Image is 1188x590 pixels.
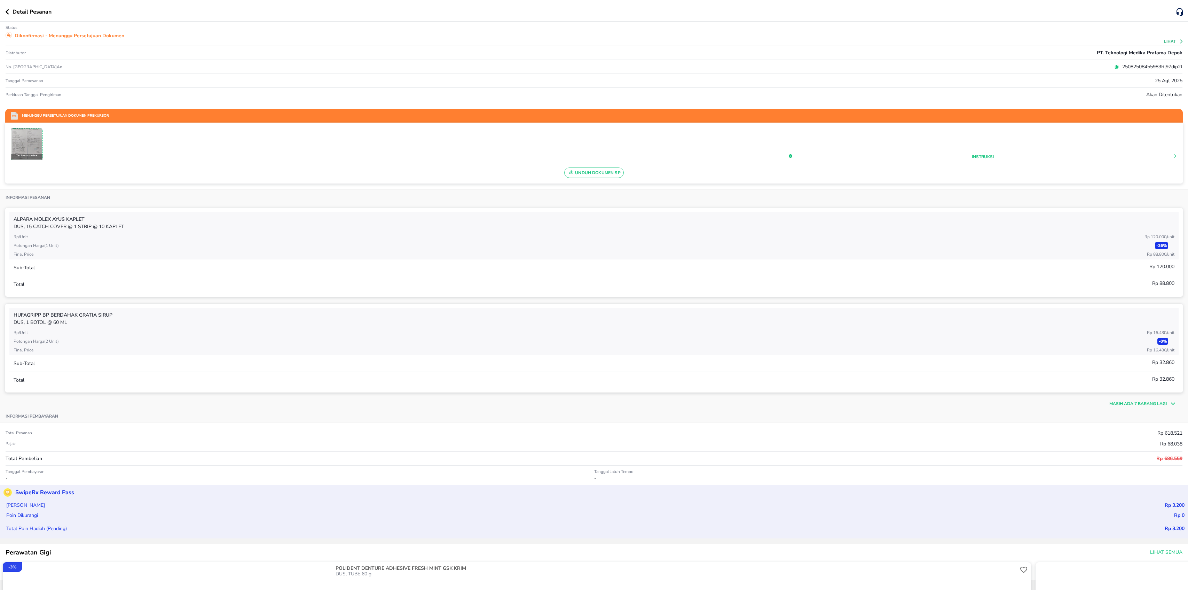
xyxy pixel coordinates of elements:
p: Final Price [14,251,33,257]
p: Total Poin Hadiah (Pending) [3,525,67,532]
p: - 0 % [1157,338,1168,345]
p: Pajak [6,441,16,447]
p: Final Price [14,347,33,353]
p: Menunggu Persetujuan Dokumen Prekursor [18,113,109,118]
span: Unduh Dokumen SP [567,168,621,177]
p: Rp 120.000 [1149,263,1174,270]
button: Lihat [1164,39,1184,44]
p: Tanggal Jatuh Tempo [594,469,1183,474]
p: Rp 0 [1174,512,1185,519]
button: Lihat Semua [1147,546,1184,559]
p: Rp 16.430 [1147,347,1174,353]
p: 25 Agt 2025 [1155,77,1182,84]
p: - 26 % [1155,242,1168,249]
p: - [6,474,594,482]
p: Total [14,376,24,384]
button: Unduh Dokumen SP [564,168,624,178]
p: Rp 3.200 [1165,525,1185,532]
p: Detail Pesanan [13,8,52,16]
p: Rp 88.800 [1147,251,1174,257]
p: Rp/Unit [14,329,28,336]
p: Potongan harga ( 1 Unit ) [14,242,59,249]
p: DUS, 15 CATCH COVER @ 1 STRIP @ 10 KAPLET [14,223,1174,230]
p: Akan ditentukan [1146,91,1182,98]
p: Status [6,25,17,30]
p: Informasi pembayaran [6,413,58,419]
img: Document [11,129,42,159]
p: Rp 88.800 [1152,280,1174,287]
span: / Unit [1166,251,1174,257]
div: Tap here to preview [11,154,42,160]
p: Rp 618.521 [1157,429,1182,437]
p: Rp 16.430 [1147,329,1174,336]
span: / Unit [1166,330,1174,335]
p: Total [14,281,24,288]
p: PT. Teknologi Medika Pratama Depok [1097,49,1182,56]
p: 25082508455983Rl97dip2J [1119,63,1182,70]
p: Distributor [6,50,26,56]
p: Total Pembelian [6,455,42,462]
p: Poin Dikurangi [3,512,38,519]
p: Dikonfirmasi - Menunggu Persetujuan Dokumen [15,32,124,39]
p: - [594,474,1183,482]
p: ALPARA Molex Ayus KAPLET [14,216,1174,223]
button: Instruksi [972,154,994,160]
p: Rp 32.860 [1152,375,1174,383]
p: [PERSON_NAME] [3,502,45,509]
p: No. [GEOGRAPHIC_DATA]an [6,64,398,70]
span: / Unit [1166,234,1174,240]
p: Rp 120.000 [1144,234,1174,240]
p: Sub-Total [14,360,35,367]
p: Potongan harga ( 2 Unit ) [14,338,59,344]
span: / Unit [1166,347,1174,353]
p: POLIDENT DENTURE ADHESIVE FRESH MINT GSK KRIM [336,566,1017,571]
p: Rp 3.200 [1165,502,1185,509]
p: Tanggal Pembayaran [6,469,594,474]
p: Total pesanan [6,430,32,436]
span: Lihat Semua [1150,548,1182,557]
p: Tanggal pemesanan [6,78,43,84]
p: Sub-Total [14,264,35,271]
p: Perkiraan Tanggal Pengiriman [6,92,61,98]
p: Informasi Pesanan [6,195,50,200]
p: DUS, 1 BOTOL @ 60 ML [14,319,1174,326]
p: Rp 32.860 [1152,359,1174,366]
p: Rp/Unit [14,234,28,240]
p: Rp 686.559 [1156,455,1182,462]
p: SwipeRx Reward Pass [12,488,74,497]
p: DUS, TUBE 60 g [336,571,1018,577]
p: HUFAGRIPP BP BERDAHAK Gratia SIRUP [14,311,1174,319]
p: - 3 % [8,564,16,570]
p: Masih ada 7 barang lagi [1109,401,1167,407]
p: Rp 68.038 [1160,440,1182,448]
